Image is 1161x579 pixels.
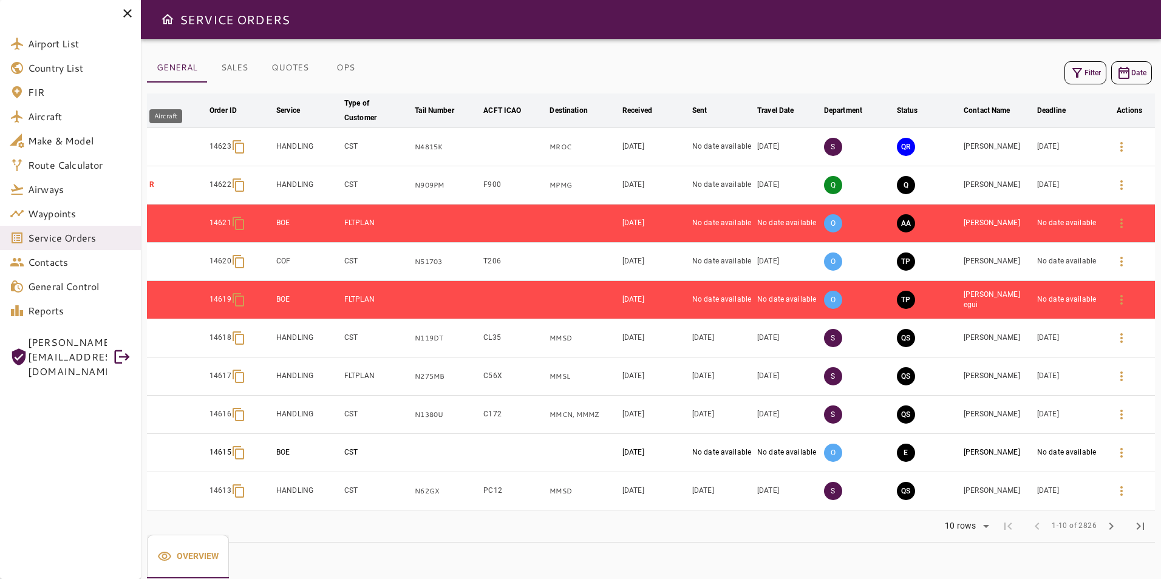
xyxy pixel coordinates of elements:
[550,486,617,496] p: MMSD
[342,434,412,472] td: CST
[415,410,478,420] p: N1380U
[209,371,231,381] p: 14617
[1107,285,1136,314] button: Details
[993,512,1023,541] span: First Page
[690,472,755,510] td: [DATE]
[897,444,915,462] button: EXECUTION
[147,53,373,83] div: basic tabs example
[620,281,690,319] td: [DATE]
[824,291,842,309] p: O
[28,303,131,318] span: Reports
[897,103,918,118] div: Status
[961,472,1035,510] td: [PERSON_NAME]
[620,243,690,281] td: [DATE]
[1111,61,1152,84] button: Date
[1035,281,1104,319] td: No date available
[1107,171,1136,200] button: Details
[1037,103,1066,118] div: Deadline
[755,281,822,319] td: No date available
[28,36,131,51] span: Airport List
[1104,519,1118,533] span: chevron_right
[1035,205,1104,243] td: No date available
[620,205,690,243] td: [DATE]
[550,142,617,152] p: MROC
[209,333,231,343] p: 14618
[276,103,300,118] div: Service
[755,319,822,357] td: [DATE]
[1107,323,1136,353] button: Details
[755,472,822,510] td: [DATE]
[620,472,690,510] td: [DATE]
[937,517,993,535] div: 10 rows
[961,128,1035,166] td: [PERSON_NAME]
[824,482,842,500] p: S
[961,434,1035,472] td: [PERSON_NAME]
[274,319,342,357] td: HANDLING
[481,166,547,205] td: F900
[274,434,342,472] td: BOE
[897,252,915,271] button: TRIP PREPARATION
[755,396,822,434] td: [DATE]
[262,53,318,83] button: QUOTES
[690,128,755,166] td: No date available
[180,10,290,29] h6: SERVICE ORDERS
[28,206,131,221] span: Waypoints
[481,396,547,434] td: C172
[964,103,1026,118] span: Contact Name
[897,405,915,424] button: QUOTE SENT
[415,257,478,267] p: N51703
[757,103,809,118] span: Travel Date
[209,141,231,152] p: 14623
[274,396,342,434] td: HANDLING
[1035,243,1104,281] td: No date available
[690,205,755,243] td: No date available
[755,243,822,281] td: [DATE]
[483,103,521,118] div: ACFT ICAO
[692,103,723,118] span: Sent
[755,357,822,396] td: [DATE]
[1035,319,1104,357] td: [DATE]
[897,103,934,118] span: Status
[1052,520,1097,532] span: 1-10 of 2826
[692,103,707,118] div: Sent
[209,447,231,458] p: 14615
[897,291,915,309] button: TRIP PREPARATION
[415,371,478,382] p: N275MB
[1107,247,1136,276] button: Details
[28,85,131,100] span: FIR
[1107,438,1136,467] button: Details
[209,218,231,228] p: 14621
[550,410,617,420] p: MMCN, MMMZ
[897,367,915,385] button: QUOTE SENT
[209,103,237,118] div: Order ID
[550,371,617,382] p: MMSL
[149,180,205,190] p: R
[481,243,547,281] td: T206
[1097,512,1126,541] span: Next Page
[28,335,107,379] span: [PERSON_NAME][EMAIL_ADDRESS][DOMAIN_NAME]
[824,367,842,385] p: S
[824,405,842,424] p: S
[690,319,755,357] td: [DATE]
[942,521,979,531] div: 10 rows
[961,281,1035,319] td: [PERSON_NAME] egui
[1035,357,1104,396] td: [DATE]
[622,103,652,118] div: Received
[274,357,342,396] td: HANDLING
[620,166,690,205] td: [DATE]
[620,434,690,472] td: [DATE]
[897,214,915,232] button: AWAITING ASSIGNMENT
[209,409,231,419] p: 14616
[147,535,229,578] button: Overview
[1035,128,1104,166] td: [DATE]
[1035,166,1104,205] td: [DATE]
[342,357,412,396] td: FLTPLAN
[415,486,478,496] p: N62GX
[1023,512,1052,541] span: Previous Page
[207,53,262,83] button: SALES
[342,281,412,319] td: FLTPLAN
[1035,396,1104,434] td: [DATE]
[342,128,412,166] td: CST
[961,205,1035,243] td: [PERSON_NAME]
[209,294,231,305] p: 14619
